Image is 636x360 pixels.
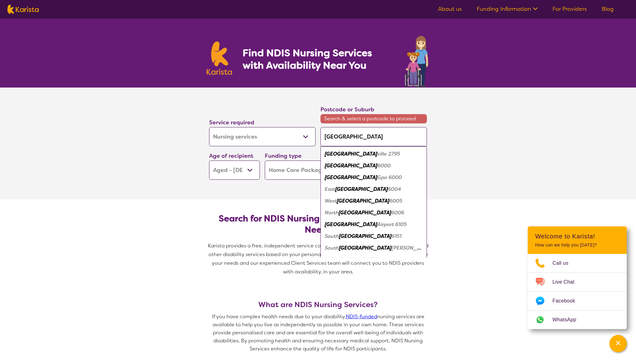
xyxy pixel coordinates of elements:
[438,5,462,13] a: About us
[528,311,627,329] a: Web link opens in a new tab.
[552,277,582,287] span: Live Chat
[325,256,377,263] em: [GEOGRAPHIC_DATA]
[7,5,39,14] img: Karista logo
[388,186,401,192] em: 6004
[214,213,422,235] h2: Search for NDIS Nursing Services by Location & Needs
[528,226,627,329] div: Channel Menu
[324,230,424,242] div: South Perth 6151
[324,183,424,195] div: East Perth 6004
[609,335,627,352] button: Channel Menu
[335,186,388,192] em: [GEOGRAPHIC_DATA]
[477,5,538,13] a: Funding Information
[404,33,429,88] img: nursing
[324,242,424,254] div: South Perth Angelo St 6151
[208,242,430,275] span: Karista provides a free, independent service connecting you with NDIS Nursing Services and other ...
[324,219,424,230] div: Perth Airport 6105
[320,106,374,113] label: Postcode or Suburb
[392,245,482,251] em: [PERSON_NAME][STREET_ADDRESS]
[320,114,427,123] span: Search & select a postcode to proceed
[325,221,377,228] em: [GEOGRAPHIC_DATA]
[243,47,385,71] h1: Find NDIS Nursing Services with Availability Near You
[324,254,424,266] div: Perth 7300
[207,41,232,75] img: Karista logo
[325,198,337,204] em: West
[207,300,429,309] h3: What are NDIS Nursing Services?
[552,259,576,268] span: Call us
[325,151,377,157] em: [GEOGRAPHIC_DATA]
[325,209,339,216] em: North
[324,172,424,183] div: Perth Gpo 6000
[337,198,389,204] em: [GEOGRAPHIC_DATA]
[339,209,391,216] em: [GEOGRAPHIC_DATA]
[389,198,402,204] em: 6005
[324,148,424,160] div: Perthville 2795
[377,174,402,181] em: Gpo 6000
[392,233,402,239] em: 6151
[552,296,582,306] span: Facebook
[552,5,587,13] a: For Providers
[209,119,254,126] label: Service required
[325,174,377,181] em: [GEOGRAPHIC_DATA]
[339,245,392,251] em: [GEOGRAPHIC_DATA]
[325,162,377,169] em: [GEOGRAPHIC_DATA]
[602,5,614,13] a: Blog
[391,209,404,216] em: 6006
[377,151,400,157] em: ville 2795
[265,152,302,160] label: Funding type
[377,221,407,228] em: Airport 6105
[377,162,391,169] em: 6000
[339,233,392,239] em: [GEOGRAPHIC_DATA]
[324,195,424,207] div: West Perth 6005
[209,152,253,160] label: Age of recipient
[320,127,427,146] input: Type
[535,242,619,248] p: How can we help you [DATE]?
[324,160,424,172] div: Perth 6000
[535,233,619,240] h2: Welcome to Karista!
[325,233,339,239] em: South
[324,207,424,219] div: North Perth 6006
[325,245,339,251] em: South
[528,254,627,329] ul: Choose channel
[346,313,377,320] a: NDIS-funded
[207,313,429,353] p: If you have complex health needs due to your disability, nursing services are available to help y...
[377,256,390,263] em: 7300
[325,186,335,192] em: East
[552,315,584,324] span: WhatsApp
